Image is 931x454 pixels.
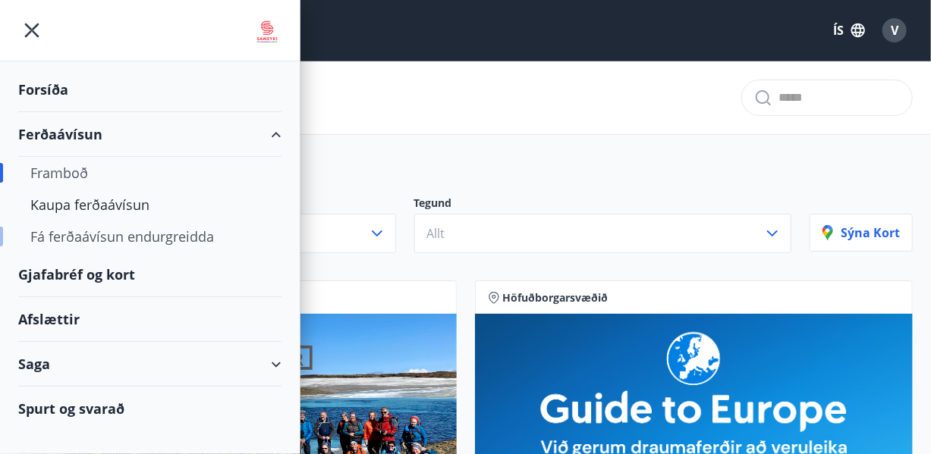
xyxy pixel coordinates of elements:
div: Spurt og svarað [18,387,282,431]
p: Sýna kort [822,224,900,241]
div: Gjafabréf og kort [18,252,282,297]
button: menu [18,17,46,44]
button: Sýna kort [810,214,913,252]
button: ÍS [825,17,873,44]
div: Afslættir [18,297,282,342]
span: Allt [427,225,445,242]
div: Fá ferðaávísun endurgreidda [30,221,269,252]
button: Allt [414,214,792,253]
img: union_logo [253,17,282,47]
div: Saga [18,342,282,387]
div: Framboð [30,157,269,189]
div: Ferðaávísun [18,112,282,157]
div: Kaupa ferðaávísun [30,189,269,221]
p: Tegund [414,196,792,214]
span: Höfuðborgarsvæðið [503,290,609,305]
span: V [891,22,898,39]
button: V [876,12,913,49]
div: Forsíða [18,67,282,112]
